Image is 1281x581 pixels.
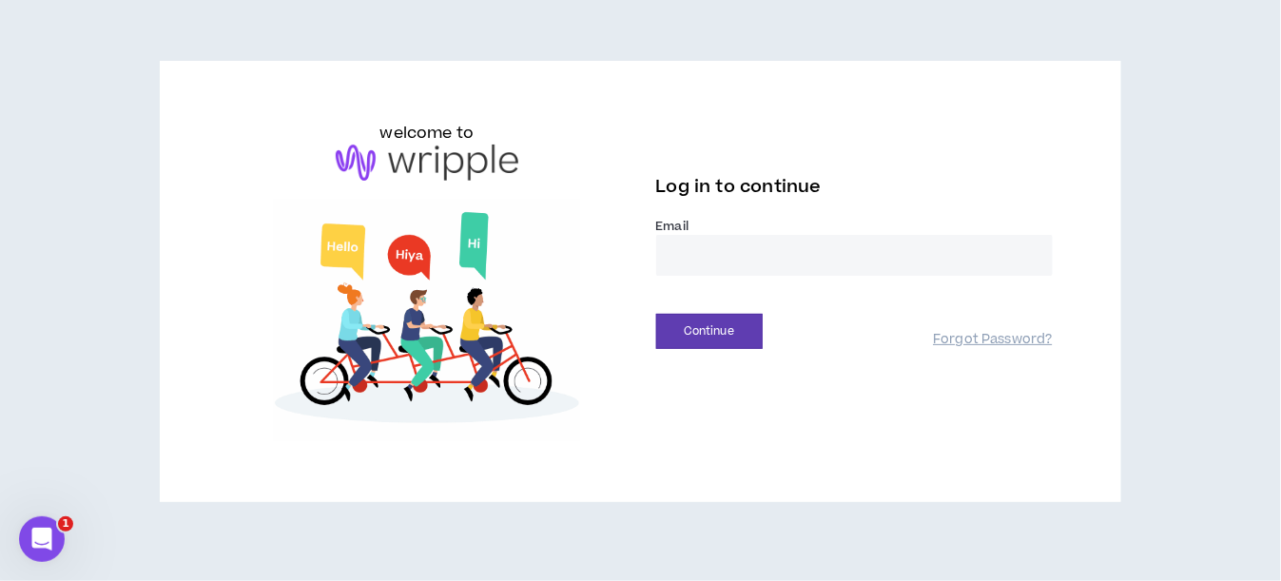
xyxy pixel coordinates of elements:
[656,175,822,199] span: Log in to continue
[19,516,65,562] iframe: Intercom live chat
[656,314,763,349] button: Continue
[336,145,518,181] img: logo-brand.png
[228,200,625,441] img: Welcome to Wripple
[58,516,73,532] span: 1
[933,331,1052,349] a: Forgot Password?
[656,218,1053,235] label: Email
[380,122,475,145] h6: welcome to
